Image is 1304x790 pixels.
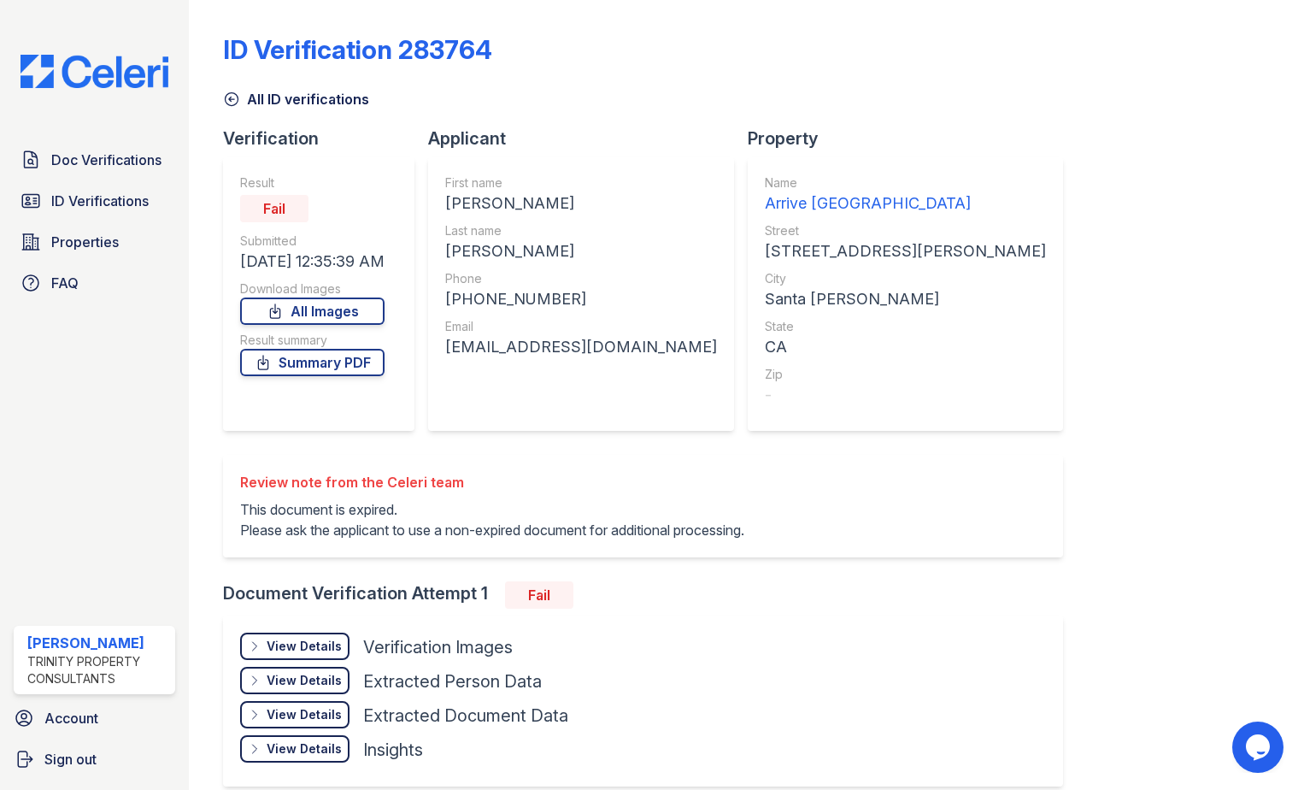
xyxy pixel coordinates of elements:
div: Arrive [GEOGRAPHIC_DATA] [765,192,1046,215]
span: Sign out [44,749,97,769]
div: Phone [445,270,717,287]
div: Fail [505,581,573,609]
div: Applicant [428,127,748,150]
div: Document Verification Attempt 1 [223,581,1077,609]
a: All Images [240,298,385,325]
div: Extracted Document Data [363,704,568,728]
div: [EMAIL_ADDRESS][DOMAIN_NAME] [445,335,717,359]
a: Summary PDF [240,349,385,376]
a: Account [7,701,182,735]
div: Verification Images [363,635,513,659]
iframe: chat widget [1232,722,1287,773]
div: View Details [267,740,342,758]
div: Download Images [240,280,385,298]
div: Santa [PERSON_NAME] [765,287,1046,311]
span: FAQ [51,273,79,293]
a: Sign out [7,742,182,776]
div: First name [445,174,717,192]
div: View Details [267,638,342,655]
span: Properties [51,232,119,252]
div: City [765,270,1046,287]
div: Verification [223,127,428,150]
div: View Details [267,706,342,723]
div: Email [445,318,717,335]
a: ID Verifications [14,184,175,218]
div: View Details [267,672,342,689]
div: Last name [445,222,717,239]
div: Result [240,174,385,192]
div: Submitted [240,233,385,250]
a: All ID verifications [223,89,369,109]
div: Review note from the Celeri team [240,472,744,492]
div: [PERSON_NAME] [445,239,717,263]
div: Trinity Property Consultants [27,653,168,687]
div: [STREET_ADDRESS][PERSON_NAME] [765,239,1046,263]
div: State [765,318,1046,335]
div: Insights [363,738,423,762]
div: [PHONE_NUMBER] [445,287,717,311]
div: ID Verification 283764 [223,34,492,65]
a: Doc Verifications [14,143,175,177]
div: Result summary [240,332,385,349]
a: FAQ [14,266,175,300]
span: Account [44,708,98,728]
div: Extracted Person Data [363,669,542,693]
div: CA [765,335,1046,359]
div: Zip [765,366,1046,383]
img: CE_Logo_Blue-a8612792a0a2168367f1c8372b55b34899dd931a85d93a1a3d3e32e68fde9ad4.png [7,55,182,88]
div: [DATE] 12:35:39 AM [240,250,385,274]
a: Properties [14,225,175,259]
span: ID Verifications [51,191,149,211]
a: Name Arrive [GEOGRAPHIC_DATA] [765,174,1046,215]
div: Street [765,222,1046,239]
div: Name [765,174,1046,192]
div: [PERSON_NAME] [27,633,168,653]
p: This document is expired. Please ask the applicant to use a non-expired document for additional p... [240,499,744,540]
div: Fail [240,195,308,222]
div: [PERSON_NAME] [445,192,717,215]
div: Property [748,127,1077,150]
span: Doc Verifications [51,150,162,170]
div: - [765,383,1046,407]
